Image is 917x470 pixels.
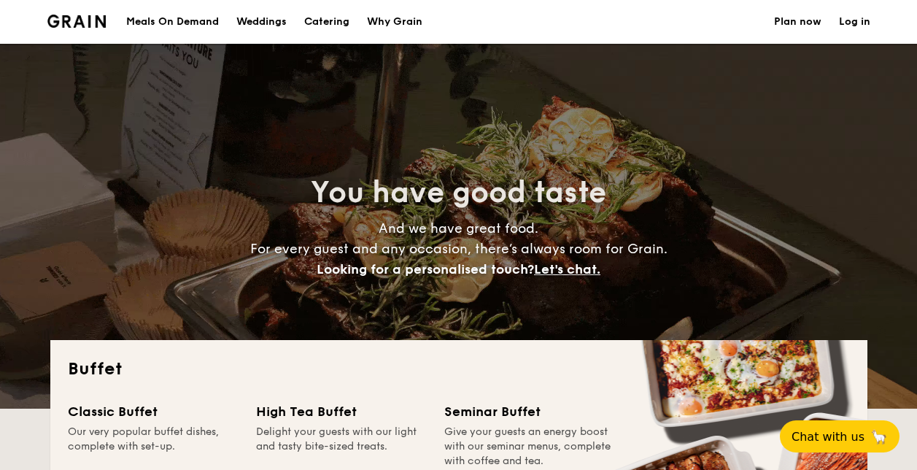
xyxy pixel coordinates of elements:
div: Our very popular buffet dishes, complete with set-up. [68,425,239,469]
span: Let's chat. [534,261,600,277]
h2: Buffet [68,358,850,381]
span: Chat with us [792,430,864,444]
span: Looking for a personalised touch? [317,261,534,277]
span: And we have great food. For every guest and any occasion, there’s always room for Grain. [250,220,668,277]
div: High Tea Buffet [256,401,427,422]
a: Logotype [47,15,107,28]
div: Delight your guests with our light and tasty bite-sized treats. [256,425,427,469]
div: Give your guests an energy boost with our seminar menus, complete with coffee and tea. [444,425,615,469]
div: Classic Buffet [68,401,239,422]
span: You have good taste [311,175,606,210]
span: 🦙 [870,428,888,445]
button: Chat with us🦙 [780,420,899,452]
div: Seminar Buffet [444,401,615,422]
img: Grain [47,15,107,28]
